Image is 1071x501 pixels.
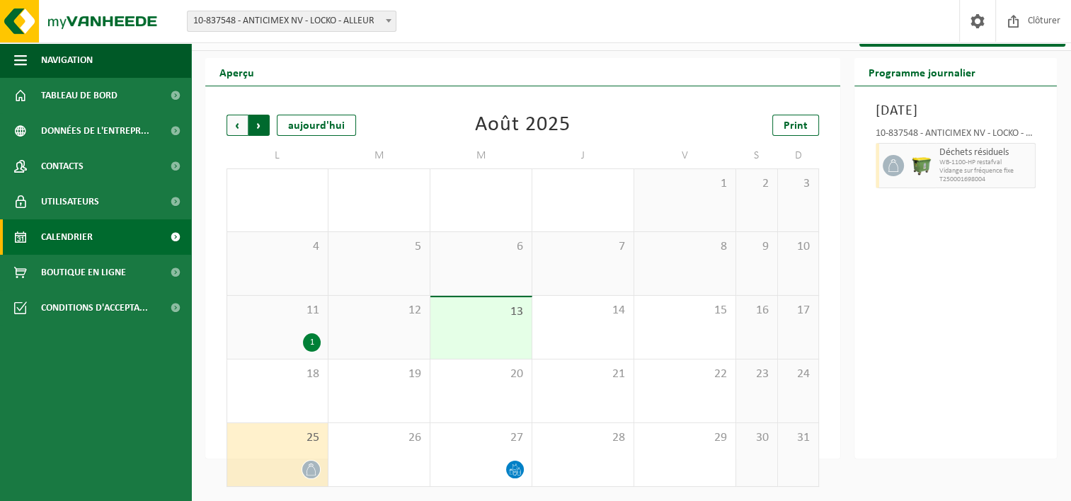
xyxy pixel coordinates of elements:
[785,367,812,382] span: 24
[736,143,778,168] td: S
[939,167,1031,175] span: Vidange sur fréquence fixe
[234,239,321,255] span: 4
[743,303,770,318] span: 16
[234,430,321,446] span: 25
[277,115,356,136] div: aujourd'hui
[336,239,423,255] span: 5
[876,100,1036,122] h3: [DATE]
[336,303,423,318] span: 12
[336,430,423,446] span: 26
[743,176,770,192] span: 2
[539,430,626,446] span: 28
[234,367,321,382] span: 18
[336,367,423,382] span: 19
[641,303,728,318] span: 15
[475,115,571,136] div: Août 2025
[205,58,268,86] h2: Aperçu
[539,303,626,318] span: 14
[785,430,812,446] span: 31
[303,333,321,352] div: 1
[539,239,626,255] span: 7
[41,42,93,78] span: Navigation
[939,175,1031,184] span: T250001698004
[188,11,396,31] span: 10-837548 - ANTICIMEX NV - LOCKO - ALLEUR
[437,367,525,382] span: 20
[641,176,728,192] span: 1
[785,239,812,255] span: 10
[539,367,626,382] span: 21
[187,11,396,32] span: 10-837548 - ANTICIMEX NV - LOCKO - ALLEUR
[328,143,430,168] td: M
[911,155,932,176] img: WB-1100-HPE-GN-50
[437,430,525,446] span: 27
[641,430,728,446] span: 29
[939,147,1031,159] span: Déchets résiduels
[772,115,819,136] a: Print
[234,303,321,318] span: 11
[437,304,525,320] span: 13
[743,430,770,446] span: 30
[778,143,820,168] td: D
[41,219,93,255] span: Calendrier
[634,143,736,168] td: V
[784,120,808,132] span: Print
[430,143,532,168] td: M
[743,239,770,255] span: 9
[876,129,1036,143] div: 10-837548 - ANTICIMEX NV - LOCKO - ALLEUR
[248,115,270,136] span: Suivant
[41,113,149,149] span: Données de l'entrepr...
[854,58,990,86] h2: Programme journalier
[641,239,728,255] span: 8
[41,149,84,184] span: Contacts
[227,143,328,168] td: L
[532,143,634,168] td: J
[437,239,525,255] span: 6
[785,176,812,192] span: 3
[41,184,99,219] span: Utilisateurs
[743,367,770,382] span: 23
[785,303,812,318] span: 17
[41,290,148,326] span: Conditions d'accepta...
[41,255,126,290] span: Boutique en ligne
[939,159,1031,167] span: WB-1100-HP restafval
[641,367,728,382] span: 22
[41,78,118,113] span: Tableau de bord
[227,115,248,136] span: Précédent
